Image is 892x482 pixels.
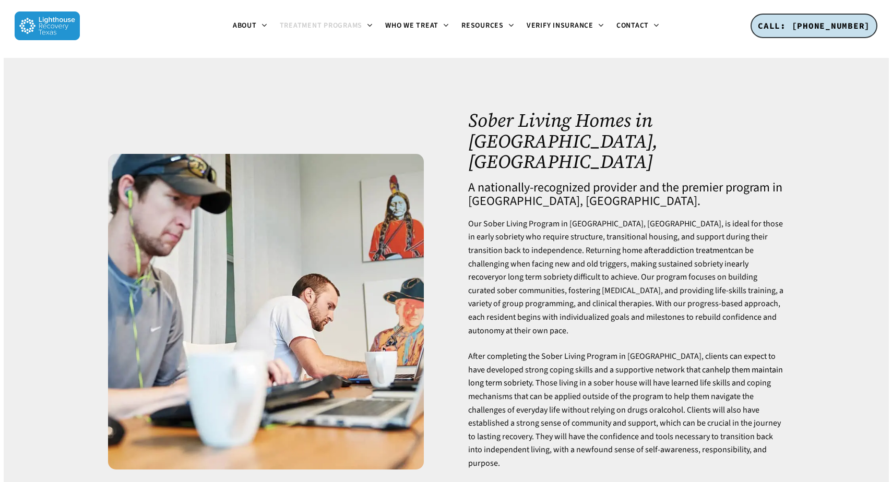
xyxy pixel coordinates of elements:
[758,20,870,31] span: CALL: [PHONE_NUMBER]
[227,22,273,30] a: About
[468,181,784,208] h4: A nationally-recognized provider and the premier program in [GEOGRAPHIC_DATA], [GEOGRAPHIC_DATA].
[280,20,363,31] span: Treatment Programs
[616,20,649,31] span: Contact
[751,14,877,39] a: CALL: [PHONE_NUMBER]
[468,110,784,172] h1: Sober Living Homes in [GEOGRAPHIC_DATA], [GEOGRAPHIC_DATA]
[468,350,784,470] p: After completing the Sober Living Program in [GEOGRAPHIC_DATA], clients can expect to have develo...
[455,22,520,30] a: Resources
[461,20,504,31] span: Resources
[273,22,379,30] a: Treatment Programs
[610,22,665,30] a: Contact
[527,20,593,31] span: Verify Insurance
[468,258,748,283] a: early recovery
[661,245,731,256] a: addiction treatment
[233,20,257,31] span: About
[468,218,784,350] p: Our Sober Living Program in [GEOGRAPHIC_DATA], [GEOGRAPHIC_DATA], is ideal for those in early sob...
[657,404,683,416] a: alcohol
[520,22,610,30] a: Verify Insurance
[15,11,80,40] img: Lighthouse Recovery Texas
[379,22,455,30] a: Who We Treat
[385,20,438,31] span: Who We Treat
